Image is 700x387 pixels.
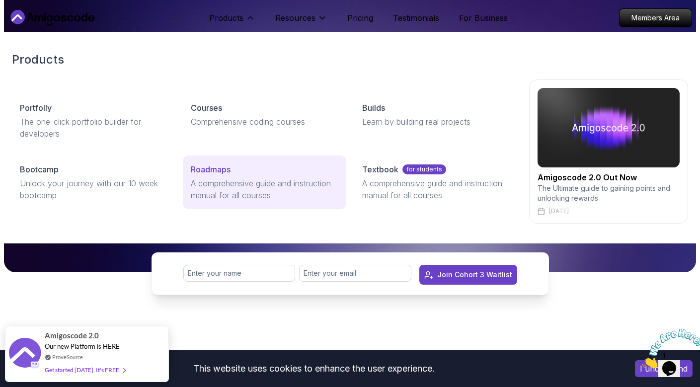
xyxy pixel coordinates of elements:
[354,155,517,209] a: Textbookfor studentsA comprehensive guide and instruction manual for all courses
[45,364,125,376] div: Get started [DATE]. It's FREE
[9,338,41,370] img: provesource social proof notification image
[419,265,517,285] button: Join Cohort 3 Waitlist
[402,164,446,174] p: for students
[299,265,411,282] input: Enter your email
[354,94,517,136] a: BuildsLearn by building real projects
[12,94,175,148] a: PortfollyThe one-click portfolio builder for developers
[4,4,8,12] span: 1
[45,330,99,341] span: Amigoscode 2.0
[362,163,398,175] p: Textbook
[529,79,688,224] a: amigoscode 2.0Amigoscode 2.0 Out NowThe Ultimate guide to gaining points and unlocking rewards[DATE]
[20,163,59,175] p: Bootcamp
[362,116,509,128] p: Learn by building real projects
[20,116,167,140] p: The one-click portfolio builder for developers
[209,12,255,32] button: Products
[437,270,512,280] div: Join Cohort 3 Waitlist
[20,102,52,114] p: Portfolly
[191,177,338,201] p: A comprehensive guide and instruction manual for all courses
[183,155,346,209] a: RoadmapsA comprehensive guide and instruction manual for all courses
[275,12,315,24] p: Resources
[362,102,385,114] p: Builds
[619,8,692,27] a: Members Area
[52,353,83,361] a: ProveSource
[12,52,688,68] h2: Products
[183,94,346,136] a: CoursesComprehensive coding courses
[635,360,693,377] button: Accept cookies
[183,265,296,282] input: Enter your name
[191,163,231,175] p: Roadmaps
[12,155,175,209] a: BootcampUnlock your journey with our 10 week bootcamp
[191,102,222,114] p: Courses
[347,12,373,24] a: Pricing
[538,88,680,167] img: amigoscode 2.0
[638,325,700,372] iframe: chat widget
[45,342,120,350] span: Our new Platform is HERE
[620,9,692,27] p: Members Area
[4,4,66,43] img: Chat attention grabber
[7,358,620,380] div: This website uses cookies to enhance the user experience.
[393,12,439,24] a: Testimonials
[20,177,167,201] p: Unlock your journey with our 10 week bootcamp
[549,207,569,215] p: [DATE]
[362,177,509,201] p: A comprehensive guide and instruction manual for all courses
[209,12,243,24] p: Products
[538,171,680,183] h2: Amigoscode 2.0 Out Now
[191,116,338,128] p: Comprehensive coding courses
[459,12,508,24] a: For Business
[538,183,680,203] p: The Ultimate guide to gaining points and unlocking rewards
[275,12,327,32] button: Resources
